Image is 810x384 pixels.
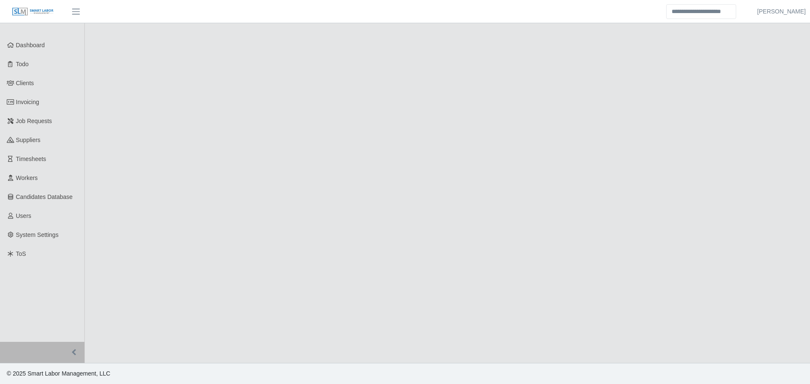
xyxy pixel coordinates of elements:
span: Todo [16,61,29,67]
a: [PERSON_NAME] [757,7,806,16]
span: Suppliers [16,137,40,143]
span: Candidates Database [16,193,73,200]
img: SLM Logo [12,7,54,16]
span: Job Requests [16,118,52,124]
input: Search [666,4,736,19]
span: Invoicing [16,99,39,105]
span: © 2025 Smart Labor Management, LLC [7,370,110,377]
span: Timesheets [16,156,46,162]
span: Clients [16,80,34,86]
span: Dashboard [16,42,45,48]
span: System Settings [16,231,59,238]
span: Workers [16,175,38,181]
span: ToS [16,250,26,257]
span: Users [16,212,32,219]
